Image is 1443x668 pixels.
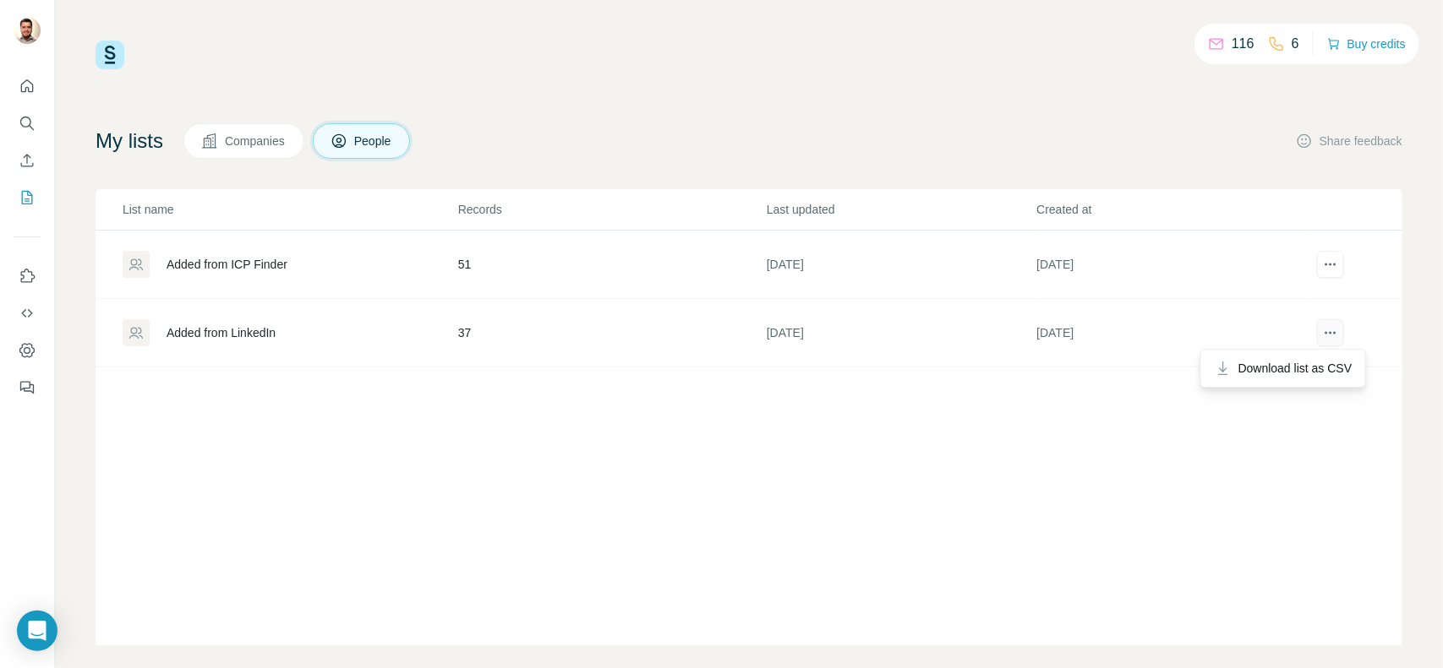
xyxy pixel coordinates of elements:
[167,324,276,341] div: Added from LinkedIn
[1036,231,1305,299] td: [DATE]
[14,17,41,44] img: Avatar
[96,41,124,69] img: Surfe Logo
[1327,32,1406,56] button: Buy credits
[14,182,41,213] button: My lists
[14,261,41,291] button: Use Surfe on LinkedIn
[14,335,41,366] button: Dashboard
[167,256,287,273] div: Added from ICP Finder
[767,201,1035,218] p: Last updated
[1317,319,1344,346] button: actions
[1296,133,1402,149] button: Share feedback
[766,299,1036,367] td: [DATE]
[1317,251,1344,278] button: actions
[1036,299,1305,367] td: [DATE]
[17,611,57,651] div: Open Intercom Messenger
[96,128,163,155] h4: My lists
[14,298,41,329] button: Use Surfe API
[457,231,766,299] td: 51
[1292,34,1299,54] p: 6
[14,372,41,403] button: Feedback
[225,133,287,149] span: Companies
[14,108,41,138] button: Search
[354,133,393,149] span: People
[766,231,1036,299] td: [DATE]
[123,201,456,218] p: List name
[1232,34,1254,54] p: 116
[14,71,41,101] button: Quick start
[457,299,766,367] td: 37
[458,201,765,218] p: Records
[1036,201,1304,218] p: Created at
[1238,360,1353,377] span: Download list as CSV
[14,145,41,176] button: Enrich CSV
